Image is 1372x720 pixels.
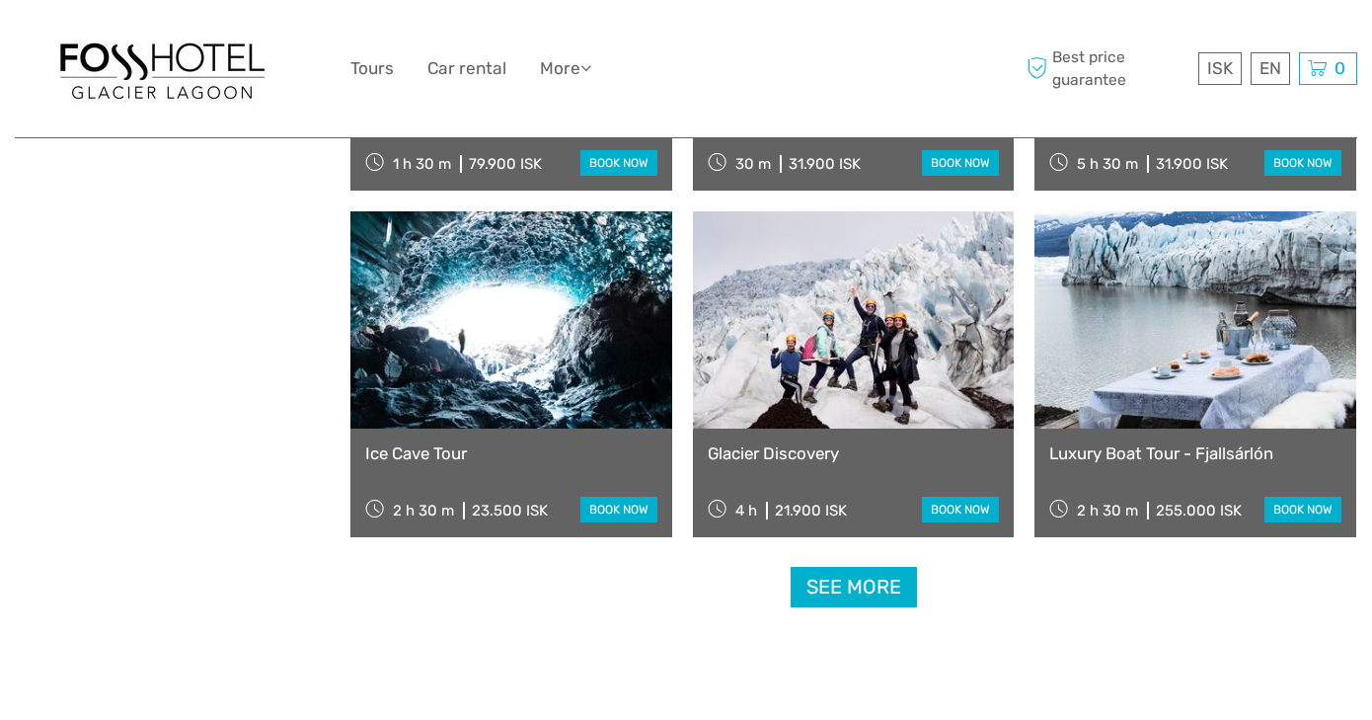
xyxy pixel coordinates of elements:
span: Best price guarantee [1022,46,1193,90]
a: Glacier Discovery [708,443,1000,463]
span: 0 [1332,58,1348,78]
a: Ice Cave Tour [365,443,657,463]
div: 31.900 ISK [1156,155,1228,173]
img: 1303-6910c56d-1cb8-4c54-b886-5f11292459f5_logo_big.jpg [53,34,270,104]
span: 30 m [735,155,771,173]
span: 1 h 30 m [393,155,451,173]
a: See more [791,567,917,607]
span: 4 h [735,502,757,520]
div: 23.500 ISK [472,502,548,520]
a: book now [1264,150,1341,176]
div: 21.900 ISK [775,502,847,520]
p: We're away right now. Please check back later! [28,35,223,50]
span: ISK [1207,58,1233,78]
div: EN [1251,52,1290,85]
div: 79.900 ISK [469,155,542,173]
span: 2 h 30 m [1077,502,1138,520]
a: More [540,54,591,83]
a: book now [580,150,657,176]
a: Car rental [427,54,506,83]
span: 2 h 30 m [393,502,454,520]
span: 5 h 30 m [1077,155,1138,173]
button: Open LiveChat chat widget [227,31,251,54]
div: 255.000 ISK [1156,502,1242,520]
a: Luxury Boat Tour - Fjallsárlón [1049,443,1341,463]
a: book now [580,497,657,522]
a: book now [922,150,999,176]
a: Tours [350,54,394,83]
div: 31.900 ISK [789,155,861,173]
a: book now [1264,497,1341,522]
a: book now [922,497,999,522]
